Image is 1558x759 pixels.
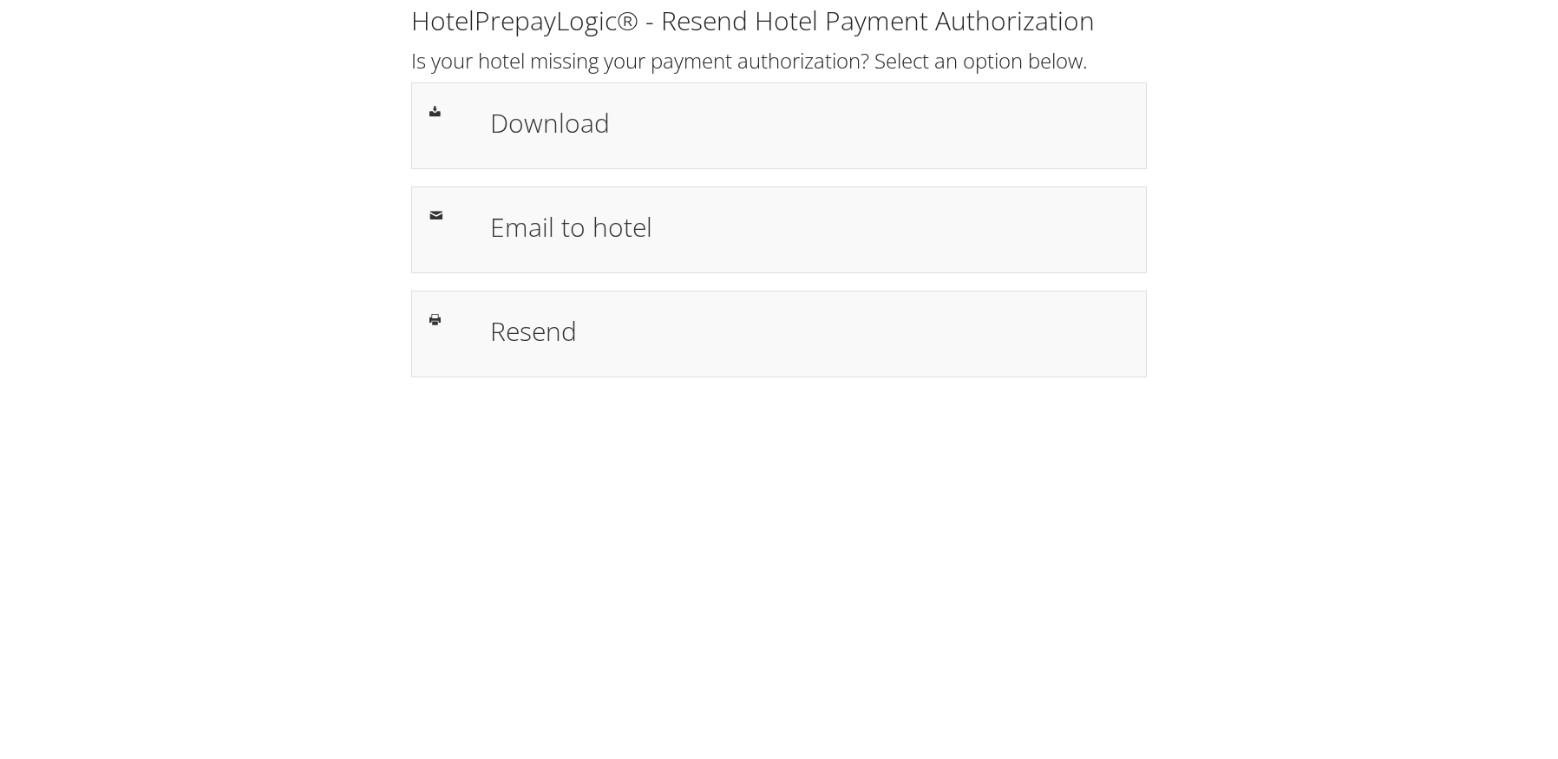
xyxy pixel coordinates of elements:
a: Resend [411,291,1147,377]
h1: HotelPrepayLogic® - Resend Hotel Payment Authorization [411,3,1147,39]
a: Email to hotel [411,186,1147,273]
h1: Email to hotel [490,207,1129,246]
h1: Download [490,103,1129,142]
a: Download [411,82,1147,169]
h2: Is your hotel missing your payment authorization? Select an option below. [411,46,1147,75]
h1: Resend [490,311,1129,350]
